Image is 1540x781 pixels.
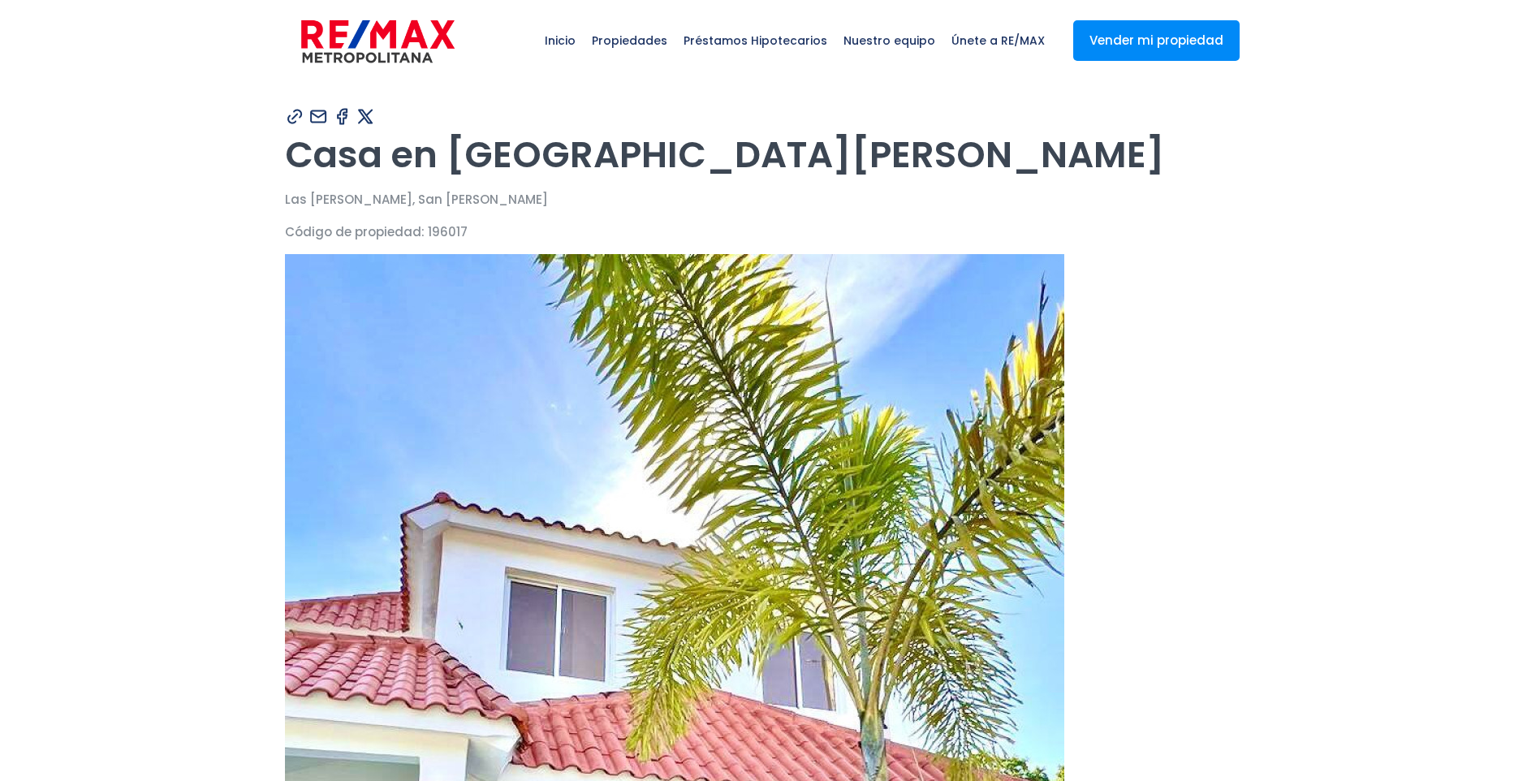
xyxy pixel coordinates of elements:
img: remax-metropolitana-logo [301,17,455,66]
img: Compartir [332,106,352,127]
span: 196017 [428,223,468,240]
span: Código de propiedad: [285,223,425,240]
img: Compartir [356,106,376,127]
h1: Casa en [GEOGRAPHIC_DATA][PERSON_NAME] [285,132,1256,177]
img: Compartir [285,106,305,127]
a: Vender mi propiedad [1073,20,1240,61]
p: Las [PERSON_NAME], San [PERSON_NAME] [285,189,1256,209]
span: Inicio [537,16,584,65]
span: Únete a RE/MAX [943,16,1053,65]
img: Compartir [308,106,329,127]
span: Nuestro equipo [835,16,943,65]
span: Propiedades [584,16,675,65]
span: Préstamos Hipotecarios [675,16,835,65]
